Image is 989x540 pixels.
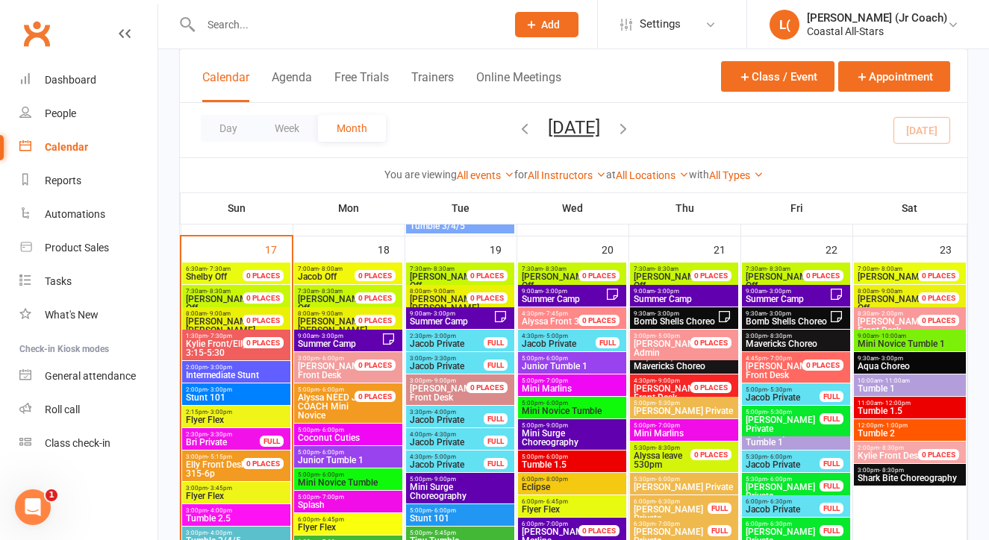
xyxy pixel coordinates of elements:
span: [PERSON_NAME] Private [633,406,735,415]
span: 8:00am [297,310,372,317]
span: - 6:00pm [655,476,680,483]
span: - 6:00pm [319,427,344,433]
span: Mavericks Choreo [633,362,735,371]
span: - 7:45pm [543,310,568,317]
span: Mini Novice Tumble 1 [857,339,963,348]
span: - 9:00pm [431,476,456,483]
a: Dashboard [19,63,157,97]
span: 10:00am [857,377,963,384]
span: Summer Camp [297,339,381,348]
button: Add [515,12,578,37]
th: Tue [405,192,517,224]
span: 9:00am [409,310,493,317]
th: Sun [181,192,293,224]
span: Mavericks Choreo [745,339,847,348]
button: Class / Event [721,61,834,92]
div: Tasks [45,275,72,287]
span: Jacob Private [409,460,484,469]
span: Jacob Private [745,393,820,402]
div: 0 PLACES [467,292,508,304]
span: - 5:00pm [431,453,456,460]
span: - 3:00pm [543,288,567,295]
span: Intermediate Stunt [185,371,287,380]
span: [PERSON_NAME] Off [298,294,367,313]
iframe: Intercom live chat [15,489,51,525]
span: [PERSON_NAME] Front Desk [858,316,927,336]
div: FULL [820,413,843,424]
span: - 7:00pm [655,422,680,429]
div: [PERSON_NAME] (Jr Coach) [807,11,947,25]
span: Jacob Off [298,271,337,282]
span: - 8:30pm [879,467,904,474]
span: Summer Camp [521,295,605,304]
span: 1 [46,489,57,501]
div: 0 PLACES [355,391,396,402]
span: [PERSON_NAME] Front Desk [298,361,367,380]
span: - 9:00pm [655,377,680,384]
button: Trainers [411,70,454,102]
th: Wed [517,192,628,224]
span: [PERSON_NAME] Off [186,294,255,313]
span: - 3:30pm [431,355,456,362]
span: 2:00pm [185,386,287,393]
span: - 8:30am [655,266,678,272]
a: Automations [19,198,157,231]
div: 22 [826,236,852,261]
span: 4:00pm [409,431,484,438]
span: Summer Camp [409,317,493,326]
div: Automations [45,208,105,220]
span: Flyer Flex [185,415,287,424]
span: 3:00pm [409,355,484,362]
span: 2:00pm [857,445,936,451]
div: 0 PLACES [690,382,731,393]
span: 7:30am [409,266,484,272]
div: 0 PLACES [690,270,731,281]
div: Roll call [45,404,80,415]
div: 0 PLACES [467,270,508,281]
span: Summer Camp [745,295,829,304]
span: Mini Novice Tumble [521,406,623,415]
span: - 6:00pm [319,449,344,456]
div: 0 PLACES [918,292,959,304]
button: Agenda [272,70,312,102]
a: Reports [19,164,157,198]
div: 0 PLACES [918,270,959,281]
span: [PERSON_NAME] Admin [634,339,703,358]
span: 4:45pm [745,355,820,362]
span: [PERSON_NAME] Off [410,271,479,291]
span: 9:00am [297,333,381,339]
div: 0 PLACES [578,270,620,281]
div: 0 PLACES [355,315,396,326]
span: 5:00pm [745,386,820,393]
span: - 7:00pm [767,355,792,362]
div: FULL [260,436,284,447]
span: Alyssa Front 3-9p [522,316,593,327]
span: 5:00pm [297,449,399,456]
div: 0 PLACES [802,270,843,281]
div: FULL [484,413,508,424]
span: - 9:00am [431,288,455,295]
div: 0 PLACES [690,449,731,460]
span: - 5:30pm [655,400,680,406]
span: Alyssa NEED JR [298,392,363,403]
span: Settings [640,7,681,41]
div: 0 PLACES [355,292,396,304]
span: - 6:00pm [319,355,344,362]
button: Calendar [202,70,249,102]
span: Kylie Front/Elly [186,339,247,349]
span: 5:30pm [745,476,820,483]
button: Month [318,115,386,142]
span: 7:30am [521,266,596,272]
th: Fri [740,192,852,224]
span: - 6:00pm [319,471,344,478]
span: Bri Private [185,438,260,447]
div: 21 [714,236,740,261]
span: 6:30am [185,266,260,272]
span: - 12:00pm [882,400,911,406]
span: 5:00pm [745,409,820,415]
span: Jacob Private [409,438,484,447]
span: 9:00am [521,288,605,295]
span: - 6:00pm [319,386,344,393]
span: Coconut Cuties [297,433,399,442]
span: 9:30am [633,310,717,317]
